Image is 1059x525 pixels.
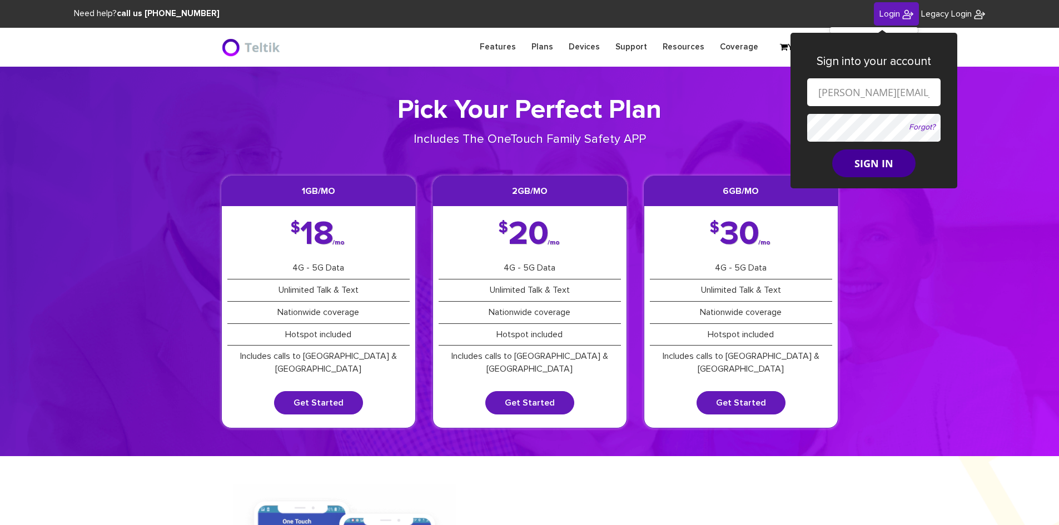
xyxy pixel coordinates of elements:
span: Need help? [74,9,220,18]
span: $ [291,223,300,234]
img: BriteX [974,9,985,20]
li: Hotspot included [227,324,410,346]
li: Includes calls to [GEOGRAPHIC_DATA] & [GEOGRAPHIC_DATA] [650,346,832,380]
a: Coverage [712,36,766,58]
li: Hotspot included [650,324,832,346]
span: /mo [332,241,345,245]
a: Features [472,36,524,58]
span: $ [710,223,719,234]
li: Hotspot included [439,324,621,346]
a: Get Started [697,391,785,414]
li: 4G - 5G Data [650,257,832,279]
div: 18 [291,223,346,246]
a: Forgot? [909,123,935,131]
span: Legacy Login [921,9,972,18]
a: Support [608,36,655,58]
strong: call us [PHONE_NUMBER] [117,9,220,18]
h3: 6GB/mo [644,176,838,206]
button: SIGN IN [832,149,916,177]
li: 4G - 5G Data [227,257,410,279]
span: /mo [548,241,560,245]
h1: Pick Your Perfect Plan [221,94,838,127]
li: Nationwide coverage [650,302,832,324]
li: Nationwide coverage [227,302,410,324]
h3: 1GB/mo [222,176,415,206]
li: Unlimited Talk & Text [439,279,621,302]
span: $ [499,223,508,234]
li: 4G - 5G Data [439,257,621,279]
a: Plans [524,36,561,58]
li: Includes calls to [GEOGRAPHIC_DATA] & [GEOGRAPHIC_DATA] [227,346,410,380]
div: 30 [710,223,772,246]
div: 20 [499,223,561,246]
li: Unlimited Talk & Text [227,279,410,302]
input: Email or Customer ID [807,78,941,106]
img: BriteX [902,9,913,20]
img: BriteX [221,36,283,58]
a: Devices [561,36,608,58]
h3: Sign into your account [807,55,941,68]
span: Login [879,9,900,18]
a: Get Started [274,391,363,414]
li: Nationwide coverage [439,302,621,324]
a: Get Started [485,391,574,414]
p: Includes The OneTouch Family Safety APP [375,131,684,148]
a: Resources [655,36,712,58]
li: Includes calls to [GEOGRAPHIC_DATA] & [GEOGRAPHIC_DATA] [439,346,621,380]
li: Unlimited Talk & Text [650,279,832,302]
a: Your Cart [774,39,830,56]
a: Legacy Login [921,8,985,21]
span: /mo [758,241,770,245]
h3: 2GB/mo [433,176,627,206]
